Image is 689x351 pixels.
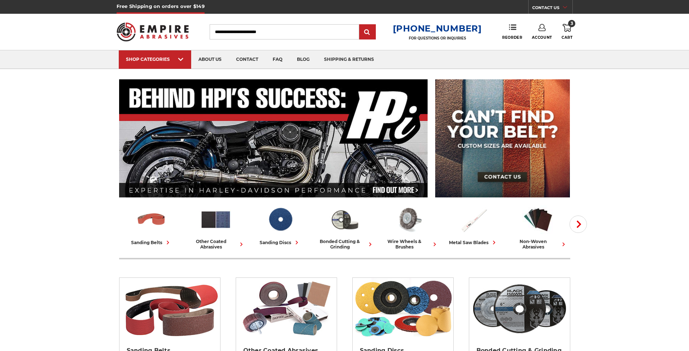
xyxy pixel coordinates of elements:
a: 3 Cart [562,24,572,40]
div: sanding discs [260,239,301,246]
img: Empire Abrasives [117,18,189,46]
span: Account [532,35,552,40]
img: Sanding Discs [353,278,453,339]
a: shipping & returns [317,50,381,69]
a: blog [290,50,317,69]
span: 3 [568,20,575,27]
div: sanding belts [131,239,172,246]
a: wire wheels & brushes [380,204,438,250]
img: Sanding Discs [264,204,296,235]
span: Reorder [502,35,522,40]
img: Bonded Cutting & Grinding [469,278,570,339]
a: non-woven abrasives [509,204,567,250]
img: Non-woven Abrasives [522,204,554,235]
div: metal saw blades [449,239,498,246]
button: Next [570,216,587,233]
a: sanding discs [251,204,310,246]
a: faq [265,50,290,69]
input: Submit [360,25,375,39]
img: Sanding Belts [135,204,167,235]
span: Cart [562,35,572,40]
div: wire wheels & brushes [380,239,438,250]
img: Bonded Cutting & Grinding [329,204,361,235]
a: Reorder [502,24,522,39]
img: Other Coated Abrasives [200,204,232,235]
p: FOR QUESTIONS OR INQUIRIES [393,36,482,41]
a: metal saw blades [444,204,503,246]
a: contact [229,50,265,69]
a: bonded cutting & grinding [315,204,374,250]
img: Metal Saw Blades [458,204,490,235]
a: [PHONE_NUMBER] [393,23,482,34]
a: CONTACT US [532,4,572,14]
div: non-woven abrasives [509,239,567,250]
img: Banner for an interview featuring Horsepower Inc who makes Harley performance upgrades featured o... [119,79,428,197]
a: sanding belts [122,204,181,246]
a: other coated abrasives [186,204,245,250]
a: about us [191,50,229,69]
img: Wire Wheels & Brushes [393,204,425,235]
div: bonded cutting & grinding [315,239,374,250]
img: Other Coated Abrasives [236,278,337,339]
img: Sanding Belts [119,278,220,339]
img: promo banner for custom belts. [435,79,570,197]
div: SHOP CATEGORIES [126,57,184,62]
div: other coated abrasives [186,239,245,250]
